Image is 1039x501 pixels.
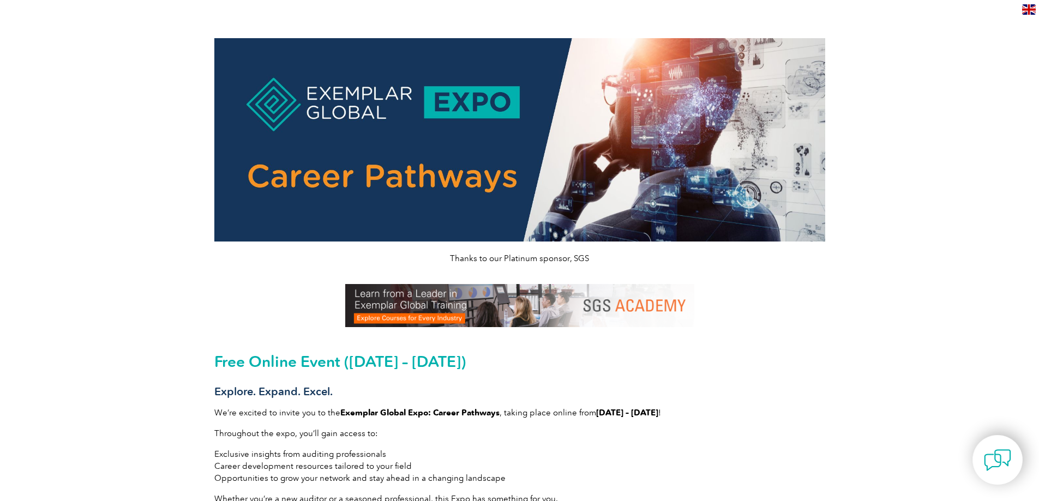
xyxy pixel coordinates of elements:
[1022,4,1036,15] img: en
[214,427,825,439] p: Throughout the expo, you’ll gain access to:
[214,252,825,264] p: Thanks to our Platinum sponsor, SGS
[596,408,658,418] strong: [DATE] – [DATE]
[214,407,825,419] p: We’re excited to invite you to the , taking place online from !
[214,472,825,484] li: Opportunities to grow your network and stay ahead in a changing landscape
[214,448,825,460] li: Exclusive insights from auditing professionals
[214,353,825,370] h2: Free Online Event ([DATE] – [DATE])
[214,460,825,472] li: Career development resources tailored to your field
[345,284,694,327] img: SGS
[214,38,825,242] img: career pathways
[340,408,500,418] strong: Exemplar Global Expo: Career Pathways
[214,385,825,399] h3: Explore. Expand. Excel.
[984,446,1011,474] img: contact-chat.png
